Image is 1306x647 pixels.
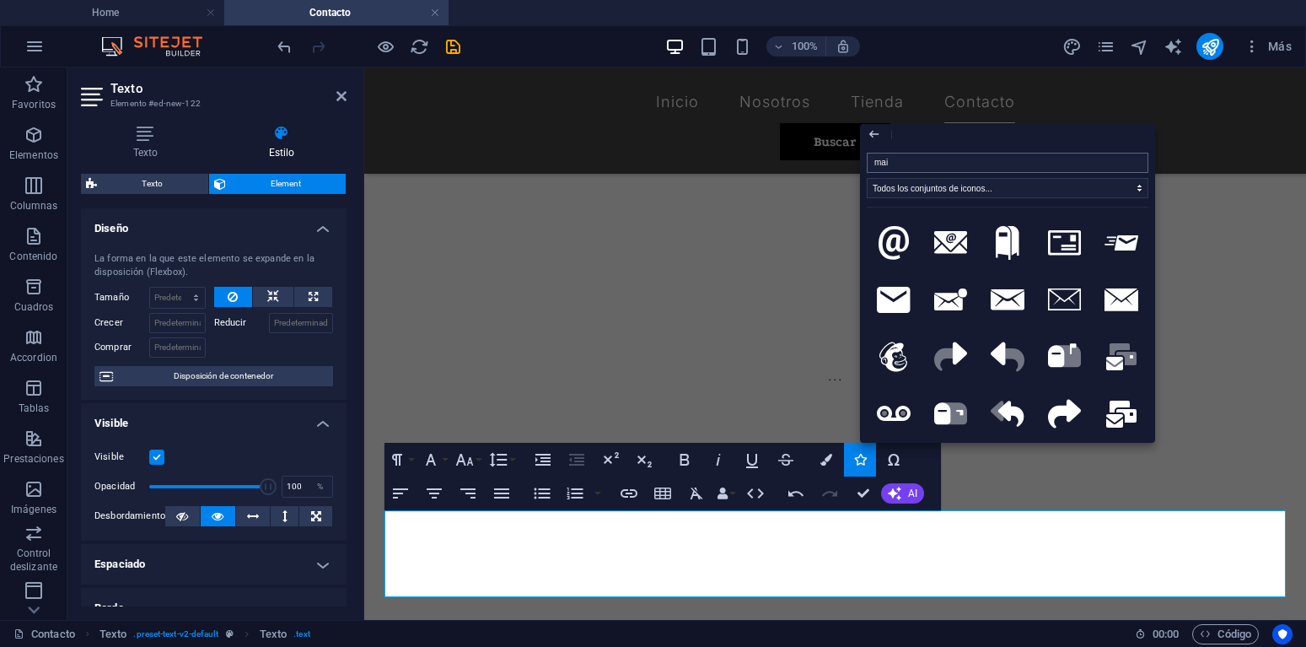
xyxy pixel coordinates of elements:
button: Align Left [384,477,417,510]
button: Bold (Ctrl+B) [669,443,701,477]
i: Navegador [1130,37,1149,57]
button: Line Height [486,443,518,477]
button: Ion Ios Email Outline (Ionicons) [1038,273,1092,327]
h4: Estilo [217,125,347,160]
label: Tamaño [94,293,149,302]
input: Predeterminado [269,313,334,333]
button: Ion Ios Email (Ionicons) [1094,273,1148,327]
button: Ordered List [591,477,605,510]
button: Element [209,174,347,194]
button: Share (FontAwesome Duotone) [924,330,978,384]
i: Páginas (Ctrl+Alt+S) [1096,37,1115,57]
label: Comprar [94,337,149,358]
button: Insert Table [647,477,679,510]
button: Ui Email (IcoFont) [867,216,921,270]
button: Paragraph Format [384,443,417,477]
label: Reducir [214,313,269,333]
button: Código [1192,624,1259,644]
img: Editor Logo [97,36,223,57]
button: Mailbox Flag Up (FontAwesome Duotone) [1038,330,1092,384]
button: Send Mail (IcoFont) [1094,216,1148,270]
button: Data Bindings [714,477,738,510]
button: Insert Link [613,477,645,510]
button: Envelopes Bulk (FontAwesome Solid) [1094,387,1148,441]
label: Desbordamiento [94,506,165,526]
button: Icons [844,443,876,477]
button: Decrease Indent [561,443,593,477]
span: Texto [102,174,203,194]
button: navigator [1129,36,1149,57]
h4: Borde [81,588,347,628]
h2: Texto [110,81,347,96]
span: 00 00 [1153,624,1179,644]
div: % [309,477,332,497]
label: Crecer [94,313,149,333]
input: Predeterminado [149,337,206,358]
button: Reply (FontAwesome Duotone) [981,330,1035,384]
button: Align Justify [486,477,518,510]
a: Contacto [13,624,75,644]
button: Colors [810,443,842,477]
p: Favoritos [12,98,56,111]
button: Haz clic para salir del modo de previsualización y seguir editando [375,36,395,57]
button: Confirm (Ctrl+⏎) [847,477,879,510]
button: Font Family [418,443,450,477]
span: Más [1244,38,1292,55]
i: Deshacer: Cambiar texto (Ctrl+Z) [275,37,294,57]
h4: Contacto [224,3,449,22]
i: Volver a cargar página [410,37,429,57]
button: Reply All (FontAwesome Duotone) [981,387,1035,441]
h4: Visible [81,403,347,434]
i: Diseño (Ctrl+Alt+Y) [1062,37,1082,57]
button: Superscript [594,443,626,477]
i: Este elemento es un preajuste personalizable [226,629,234,639]
p: Prestaciones [3,452,63,466]
p: Elementos [9,148,58,162]
button: Ion Android Mail (Ionicons) [867,273,921,327]
h6: 100% [792,36,819,57]
button: AI [881,483,924,504]
h6: Tiempo de la sesión [1135,624,1180,644]
p: Accordion [10,351,57,364]
span: . preset-text-v2-default [133,624,218,644]
button: Increase Indent [527,443,559,477]
button: Ion Email Unread (Ionicons) [924,273,978,327]
button: Ion Email (Ionicons) [981,273,1035,327]
span: Código [1200,624,1251,644]
button: Align Right [452,477,484,510]
span: . text [293,624,309,644]
button: Envelopes Bulk (FontAwesome Duotone) [1094,330,1148,384]
button: Subscript [628,443,660,477]
button: Unordered List [526,477,558,510]
button: Font Size [452,443,484,477]
span: Haz clic para seleccionar y doble clic para editar [99,624,126,644]
button: Redo (Ctrl+Shift+Z) [814,477,846,510]
button: HTML [739,477,771,510]
p: Contenido [9,250,57,263]
button: text_generator [1163,36,1183,57]
button: Special Characters [878,443,910,477]
i: Guardar (Ctrl+S) [443,37,463,57]
button: Mailchimp (FontAwesome Brands) [867,330,921,384]
button: design [1061,36,1082,57]
button: undo [274,36,294,57]
h4: Espaciado [81,544,347,585]
i: Publicar [1201,37,1220,57]
button: Mail (IcoFont) [1038,216,1092,270]
button: Share (FontAwesome Solid) [1038,387,1092,441]
div: La forma en la que este elemento se expande en la disposición (Flexbox). [94,252,333,280]
button: Italic (Ctrl+I) [702,443,734,477]
span: : [1164,628,1167,640]
button: Mail Box (IcoFont) [981,216,1035,270]
button: Voicemail (FontAwesome Duotone) [867,387,921,441]
button: publish [1196,33,1223,60]
button: Disposición de contenedor [94,366,333,386]
p: Tablas [19,402,50,415]
button: Ordered List [559,477,591,510]
p: Imágenes [11,503,56,516]
h4: Texto [81,125,217,160]
button: Strikethrough [770,443,802,477]
i: Al redimensionar, ajustar el nivel de zoom automáticamente para ajustarse al dispositivo elegido. [836,39,851,54]
button: 100% [766,36,826,57]
i: AI Writer [1164,37,1183,57]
